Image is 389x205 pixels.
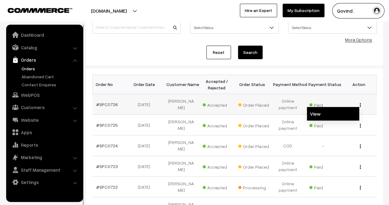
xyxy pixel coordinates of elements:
[190,22,278,33] span: Select Status
[164,94,199,115] td: [PERSON_NAME]
[8,42,81,53] a: Catalog
[288,22,376,33] span: Select Status
[8,127,81,138] a: Apps
[270,94,306,115] td: Online payment
[128,115,164,135] td: [DATE]
[238,121,269,129] span: Order Placed
[270,135,306,156] td: COD
[96,102,118,107] a: #SFC0726
[8,6,62,14] a: COMMMERCE
[8,152,81,163] a: Marketing
[270,177,306,197] td: Online payment
[8,114,81,125] a: Website
[345,37,372,42] a: More Options
[203,183,233,191] span: Accepted
[270,75,306,94] th: Payment Method
[96,122,118,128] a: #SFC0725
[20,65,81,72] a: Orders
[309,100,340,108] span: Paid
[164,177,199,197] td: [PERSON_NAME]
[360,144,361,148] img: Menu
[8,54,81,65] a: Orders
[238,183,269,191] span: Processing
[164,156,199,177] td: [PERSON_NAME]
[8,102,81,113] a: Customers
[93,75,128,94] th: Order No
[203,100,233,108] span: Accepted
[8,164,81,175] a: Staff Management
[96,184,118,190] a: #SFC0722
[128,156,164,177] td: [DATE]
[206,46,231,59] a: Reset
[8,139,81,150] a: Reports
[199,75,235,94] th: Accepted / Rejected
[96,143,118,148] a: #SFC0724
[240,4,277,17] a: Hire an Expert
[238,162,269,170] span: Order Placed
[360,186,361,190] img: Menu
[128,177,164,197] td: [DATE]
[128,135,164,156] td: [DATE]
[8,29,81,40] a: Dashboard
[270,156,306,177] td: Online payment
[203,162,233,170] span: Accepted
[203,121,233,129] span: Accepted
[372,6,381,15] img: user
[96,164,118,169] a: #SFC0723
[309,183,340,191] span: Paid
[190,21,279,34] span: Select Status
[128,94,164,115] td: [DATE]
[8,89,81,100] a: WebPOS
[309,121,340,129] span: Paid
[307,107,359,121] a: View
[238,100,269,108] span: Order Placed
[270,115,306,135] td: Online payment
[360,103,361,107] img: Menu
[360,124,361,128] img: Menu
[332,3,384,18] button: Govind .
[283,4,324,17] a: My Subscription
[341,75,377,94] th: Action
[238,141,269,150] span: Order Placed
[238,46,263,59] button: Search
[164,75,199,94] th: Customer Name
[8,177,81,188] a: Settings
[203,141,233,150] span: Accepted
[306,75,341,94] th: Payment Status
[69,3,148,18] button: [DOMAIN_NAME]
[128,75,164,94] th: Order Date
[306,135,341,156] td: -
[164,135,199,156] td: [PERSON_NAME]
[309,162,340,170] span: Paid
[164,115,199,135] td: [PERSON_NAME]
[20,81,81,88] a: Contact Enquires
[235,75,270,94] th: Order Status
[288,21,377,34] span: Select Status
[360,165,361,169] img: Menu
[8,8,72,13] img: COMMMERCE
[20,73,81,80] a: Abandoned Cart
[92,21,181,34] input: Order Id / Customer Name / Customer Email / Customer Phone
